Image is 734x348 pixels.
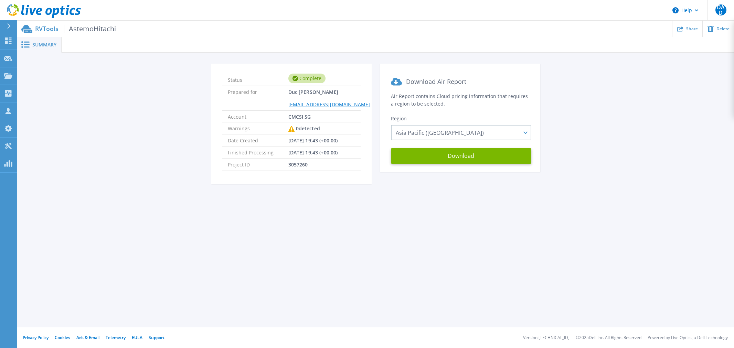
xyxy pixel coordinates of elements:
a: Telemetry [106,335,126,340]
span: Delete [716,27,730,31]
span: Status [228,74,288,83]
span: 3057260 [288,159,308,170]
li: © 2025 Dell Inc. All Rights Reserved [576,336,641,340]
span: [DATE] 19:43 (+00:00) [288,146,338,158]
span: Summary [32,42,56,47]
span: Air Report contains Cloud pricing information that requires a region to be selected. [391,93,528,107]
span: CMCSI SG [288,111,311,122]
a: EULA [132,335,142,340]
span: [DATE] 19:43 (+00:00) [288,134,338,146]
span: Warnings [228,122,288,134]
span: Finished Processing [228,146,288,158]
a: Cookies [55,335,70,340]
div: Asia Pacific ([GEOGRAPHIC_DATA]) [391,125,531,140]
span: Project ID [228,159,288,170]
li: Powered by Live Optics, a Dell Technology [648,336,728,340]
p: RVTools [35,25,116,33]
span: Share [686,27,698,31]
li: Version: [TECHNICAL_ID] [523,336,570,340]
div: Complete [288,74,326,83]
a: Ads & Email [76,335,99,340]
a: [EMAIL_ADDRESS][DOMAIN_NAME] [288,101,370,108]
span: Region [391,115,407,122]
span: Date Created [228,134,288,146]
span: Duc [PERSON_NAME] [288,86,370,110]
div: 0 detected [288,122,320,135]
button: Download [391,148,531,164]
span: DAD [715,4,726,15]
span: Prepared for [228,86,288,110]
span: Download Air Report [406,77,466,86]
span: AstemoHitachi [64,25,116,33]
a: Privacy Policy [23,335,49,340]
span: Account [228,111,288,122]
a: Support [149,335,164,340]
